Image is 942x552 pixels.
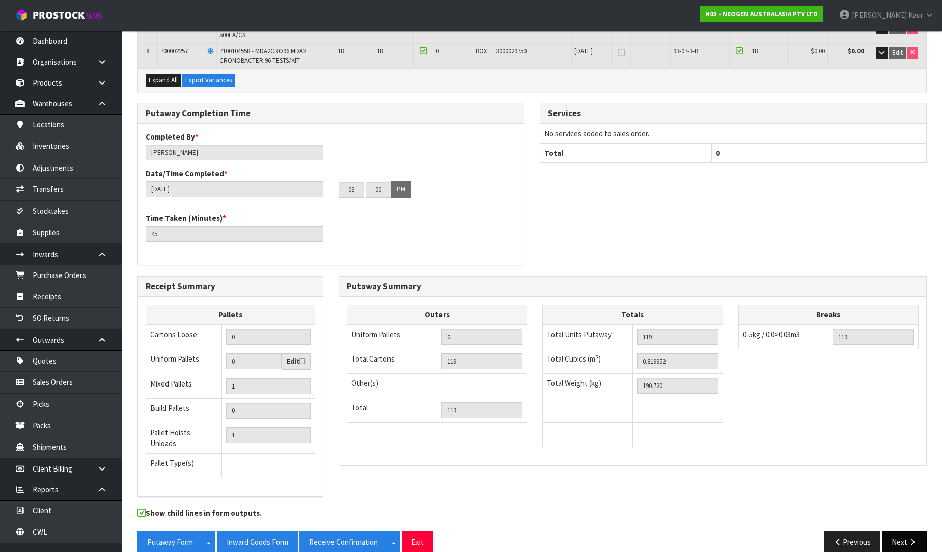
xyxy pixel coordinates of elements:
[149,76,178,85] span: Expand All
[226,353,282,369] input: Uniform Pallets
[182,74,235,87] button: Export Variances
[908,10,923,20] span: Kaur
[892,48,903,57] span: Edit
[543,349,633,374] td: Total Cubics (m³)
[146,349,222,374] td: Uniform Pallets
[339,182,364,198] input: HH
[848,47,864,56] strong: $0.00
[146,213,226,224] label: Time Taken (Minutes)
[811,47,825,56] span: $0.00
[15,9,28,21] img: cube-alt.png
[226,329,311,345] input: Manual
[146,423,222,453] td: Pallet Hoists Unloads
[540,144,712,163] th: Total
[146,131,199,142] label: Completed By
[226,403,311,419] input: Manual
[146,108,516,118] h3: Putaway Completion Time
[146,181,323,197] input: Date/Time completed
[137,508,262,521] label: Show child lines in form outputs.
[347,324,437,349] td: Uniform Pallets
[852,10,907,20] span: [PERSON_NAME]
[543,324,633,349] td: Total Units Putaway
[705,10,818,18] strong: N03 - NEOGEN AUSTRALASIA PTY LTD
[441,329,523,345] input: UNIFORM P LINES
[441,353,523,369] input: OUTERS TOTAL = CTN
[226,378,311,394] input: Manual
[716,148,720,158] span: 0
[207,48,214,55] i: Frozen Goods
[496,47,527,56] span: 3000029750
[287,356,305,367] label: Edit
[146,453,222,478] td: Pallet Type(s)
[33,9,85,22] span: ProStock
[548,108,919,118] h3: Services
[146,324,222,349] td: Cartons Loose
[146,226,323,242] input: Time Taken
[219,47,306,65] span: 7100104558 - MDA2CRO96 MDA2 CRONOBACTER 96 TESTS/KIT
[146,398,222,423] td: Build Pallets
[347,282,919,291] h3: Putaway Summary
[738,305,918,325] th: Breaks
[574,47,593,56] span: [DATE]
[87,11,102,21] small: WMS
[540,124,926,143] td: No services added to sales order.
[347,398,437,423] td: Total
[146,168,228,179] label: Date/Time Completed
[700,6,823,22] a: N03 - NEOGEN AUSTRALASIA PTY LTD
[752,47,758,56] span: 18
[391,181,411,198] button: PM
[743,329,800,339] span: 0-5kg / 0.0>0.03m3
[338,47,344,56] span: 18
[377,47,383,56] span: 18
[146,305,315,325] th: Pallets
[441,402,523,418] input: TOTAL PACKS
[347,305,527,325] th: Outers
[347,349,437,374] td: Total Cartons
[146,374,222,398] td: Mixed Pallets
[543,305,723,325] th: Totals
[889,47,906,59] button: Edit
[160,47,188,56] span: 700002257
[476,47,487,56] span: BOX
[226,427,311,443] input: UNIFORM P + MIXED P + BUILD P
[146,282,315,291] h3: Receipt Summary
[673,47,698,56] span: 93-07-3-B
[146,47,149,56] span: 8
[543,374,633,398] td: Total Weight (kg)
[436,47,439,56] span: 0
[146,74,181,87] button: Expand All
[347,374,437,398] td: Other(s)
[366,182,391,198] input: MM
[364,181,366,198] td: :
